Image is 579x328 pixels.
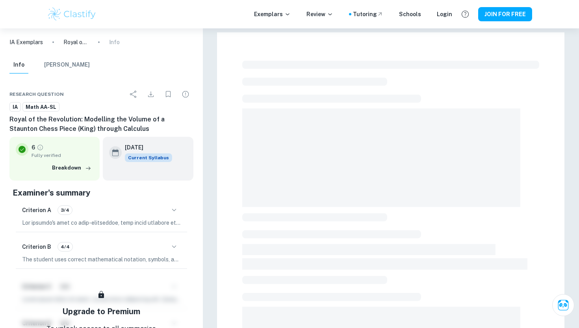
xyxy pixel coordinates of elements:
[47,6,97,22] img: Clastify logo
[125,153,172,162] span: Current Syllabus
[125,153,172,162] div: This exemplar is based on the current syllabus. Feel free to refer to it for inspiration/ideas wh...
[458,7,472,21] button: Help and Feedback
[44,56,90,74] button: [PERSON_NAME]
[22,102,59,112] a: Math AA-SL
[306,10,333,19] p: Review
[9,38,43,47] a: IA Exemplars
[58,243,72,250] span: 4/4
[32,152,93,159] span: Fully verified
[9,91,64,98] span: Research question
[58,207,72,214] span: 3/4
[9,115,193,134] h6: Royal of the Revolution: Modelling the Volume of a Staunton Chess Piece (King) through Calculus
[160,86,176,102] div: Bookmark
[22,242,51,251] h6: Criterion B
[32,143,35,152] p: 6
[22,206,51,214] h6: Criterion A
[478,7,532,21] button: JOIN FOR FREE
[109,38,120,47] p: Info
[9,56,28,74] button: Info
[552,294,574,316] button: Ask Clai
[254,10,291,19] p: Exemplars
[37,144,44,151] a: Grade fully verified
[10,103,20,111] span: IA
[399,10,421,19] a: Schools
[50,162,93,174] button: Breakdown
[353,10,383,19] a: Tutoring
[126,86,141,102] div: Share
[437,10,452,19] a: Login
[178,86,193,102] div: Report issue
[22,255,181,264] p: The student uses correct mathematical notation, symbols, and terminology consistently and accurat...
[13,187,190,199] h5: Examiner's summary
[63,38,89,47] p: Royal of the Revolution: Modelling the Volume of a Staunton Chess Piece (King) through Calculus
[9,102,21,112] a: IA
[62,306,140,317] h5: Upgrade to Premium
[125,143,166,152] h6: [DATE]
[22,218,181,227] p: Lor ipsumdo's amet co adip-elitseddoe, temp incid utlabore etdolorem al enimadminimv, quis, nos e...
[23,103,59,111] span: Math AA-SL
[143,86,159,102] div: Download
